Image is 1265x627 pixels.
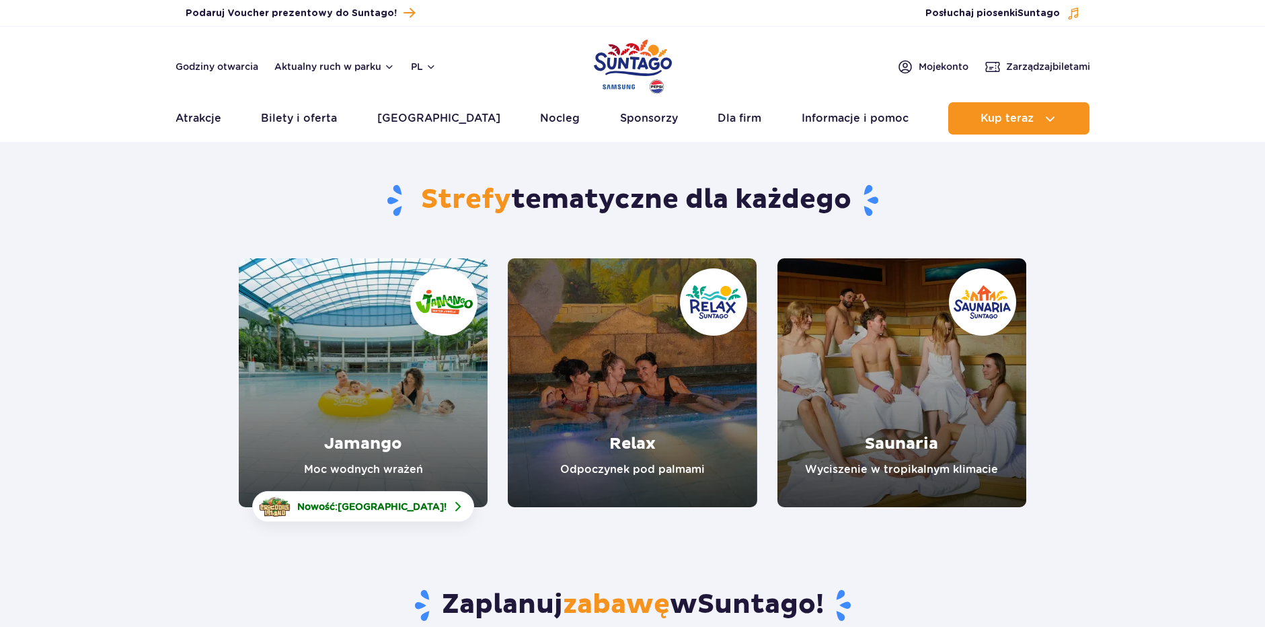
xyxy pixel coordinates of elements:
a: Godziny otwarcia [176,60,258,73]
button: Aktualny ruch w parku [274,61,395,72]
a: Park of Poland [594,34,672,96]
span: Nowość: ! [297,500,447,513]
h3: Zaplanuj w ! [239,588,1026,623]
a: [GEOGRAPHIC_DATA] [377,102,500,135]
a: Informacje i pomoc [802,102,909,135]
span: [GEOGRAPHIC_DATA] [338,501,444,512]
a: Dla firm [718,102,761,135]
button: pl [411,60,436,73]
span: Moje konto [919,60,968,73]
a: Nocleg [540,102,580,135]
a: Atrakcje [176,102,221,135]
button: Posłuchaj piosenkiSuntago [925,7,1080,20]
a: Nowość:[GEOGRAPHIC_DATA]! [252,491,474,522]
span: Strefy [421,183,511,217]
a: Mojekonto [897,59,968,75]
span: Podaruj Voucher prezentowy do Suntago! [186,7,397,20]
a: Jamango [239,258,488,507]
span: Suntago [697,588,816,622]
span: Kup teraz [981,112,1034,124]
a: Bilety i oferta [261,102,337,135]
h1: tematyczne dla każdego [239,183,1026,218]
button: Kup teraz [948,102,1089,135]
span: Zarządzaj biletami [1006,60,1090,73]
a: Zarządzajbiletami [985,59,1090,75]
a: Podaruj Voucher prezentowy do Suntago! [186,4,415,22]
a: Relax [508,258,757,507]
span: zabawę [563,588,670,622]
span: Suntago [1018,9,1060,18]
a: Saunaria [777,258,1026,507]
a: Sponsorzy [620,102,678,135]
span: Posłuchaj piosenki [925,7,1060,20]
